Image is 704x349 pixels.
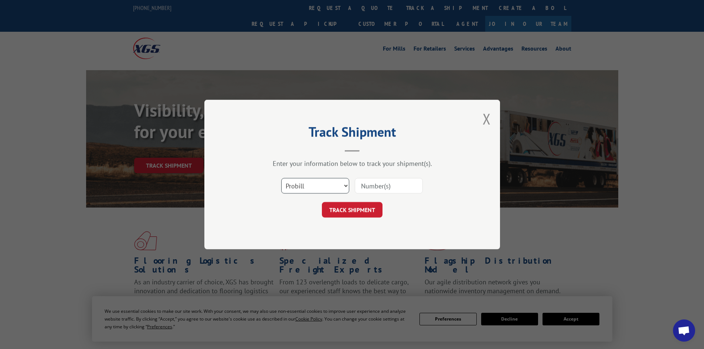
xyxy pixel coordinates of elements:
button: TRACK SHIPMENT [322,202,382,218]
div: Enter your information below to track your shipment(s). [241,159,463,168]
h2: Track Shipment [241,127,463,141]
input: Number(s) [355,178,423,194]
div: Open chat [673,319,695,342]
button: Close modal [483,109,491,129]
